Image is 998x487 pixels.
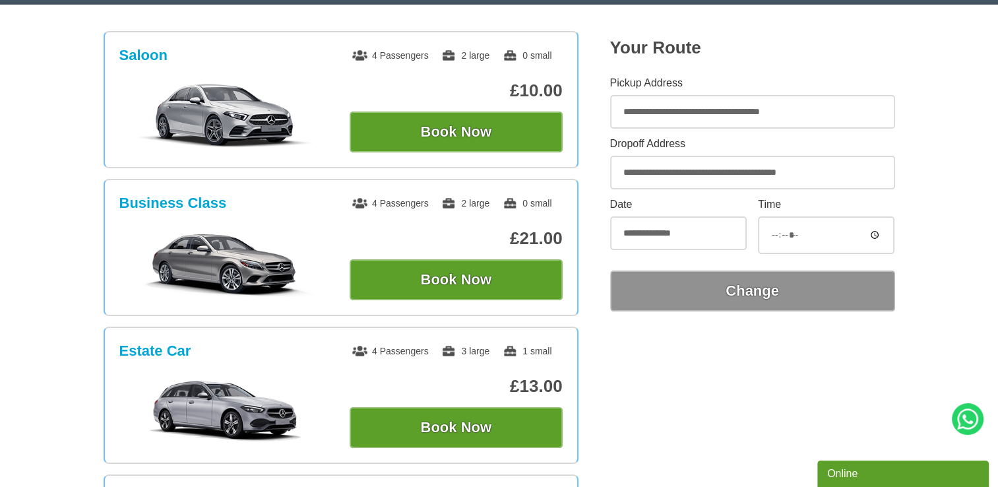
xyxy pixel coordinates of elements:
button: Change [610,271,895,311]
span: 4 Passengers [352,198,429,209]
p: £13.00 [350,376,563,397]
iframe: chat widget [817,458,991,487]
span: 0 small [503,198,551,209]
p: £10.00 [350,81,563,101]
label: Pickup Address [610,78,895,88]
span: 1 small [503,346,551,356]
label: Date [610,199,747,210]
h3: Saloon [119,47,168,64]
button: Book Now [350,259,563,300]
span: 0 small [503,50,551,61]
span: 3 large [441,346,489,356]
button: Book Now [350,407,563,448]
label: Dropoff Address [610,139,895,149]
h3: Estate Car [119,342,191,360]
span: 2 large [441,198,489,209]
span: 4 Passengers [352,50,429,61]
label: Time [758,199,894,210]
h3: Business Class [119,195,227,212]
button: Book Now [350,112,563,152]
img: Business Class [126,230,325,296]
span: 4 Passengers [352,346,429,356]
h2: Your Route [610,38,895,58]
span: 2 large [441,50,489,61]
p: £21.00 [350,228,563,249]
img: Saloon [126,82,325,148]
img: Estate Car [126,378,325,444]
